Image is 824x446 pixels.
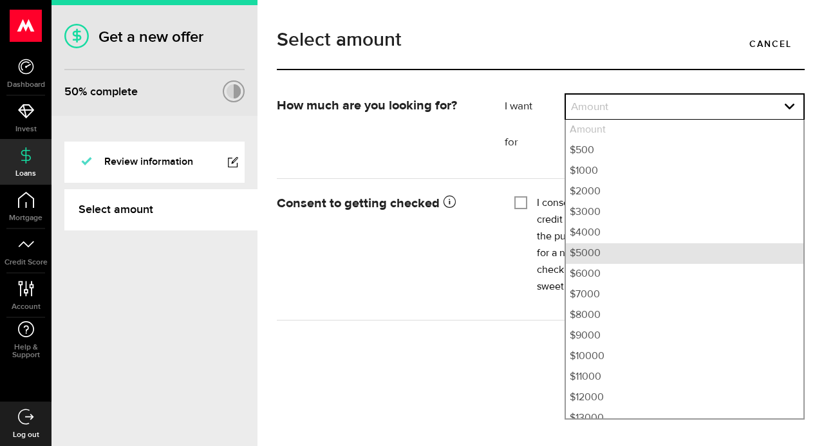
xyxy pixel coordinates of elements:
h1: Select amount [277,30,805,50]
label: for [505,135,565,151]
strong: Consent to getting checked [277,197,456,210]
li: $10000 [566,346,803,367]
li: $8000 [566,305,803,326]
li: $7000 [566,284,803,305]
li: Amount [566,120,803,140]
label: I consent to Mogo using my personal information to get a credit score or report from a credit rep... [537,195,795,295]
a: Review information [64,142,245,183]
button: Open LiveChat chat widget [10,5,49,44]
span: 50 [64,85,79,98]
input: I consent to Mogo using my personal information to get a credit score or report from a credit rep... [514,195,527,208]
div: % complete [64,80,138,104]
strong: How much are you looking for? [277,99,457,112]
li: $11000 [566,367,803,387]
li: $5000 [566,243,803,264]
h1: Get a new offer [64,28,245,46]
a: Select amount [64,189,257,230]
li: $9000 [566,326,803,346]
li: $1000 [566,161,803,181]
li: $12000 [566,387,803,408]
a: expand select [566,95,803,119]
li: $500 [566,140,803,161]
li: $2000 [566,181,803,202]
li: $6000 [566,264,803,284]
label: I want [505,99,565,115]
li: $13000 [566,408,803,429]
a: Cancel [736,30,805,57]
li: $4000 [566,223,803,243]
li: $3000 [566,202,803,223]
